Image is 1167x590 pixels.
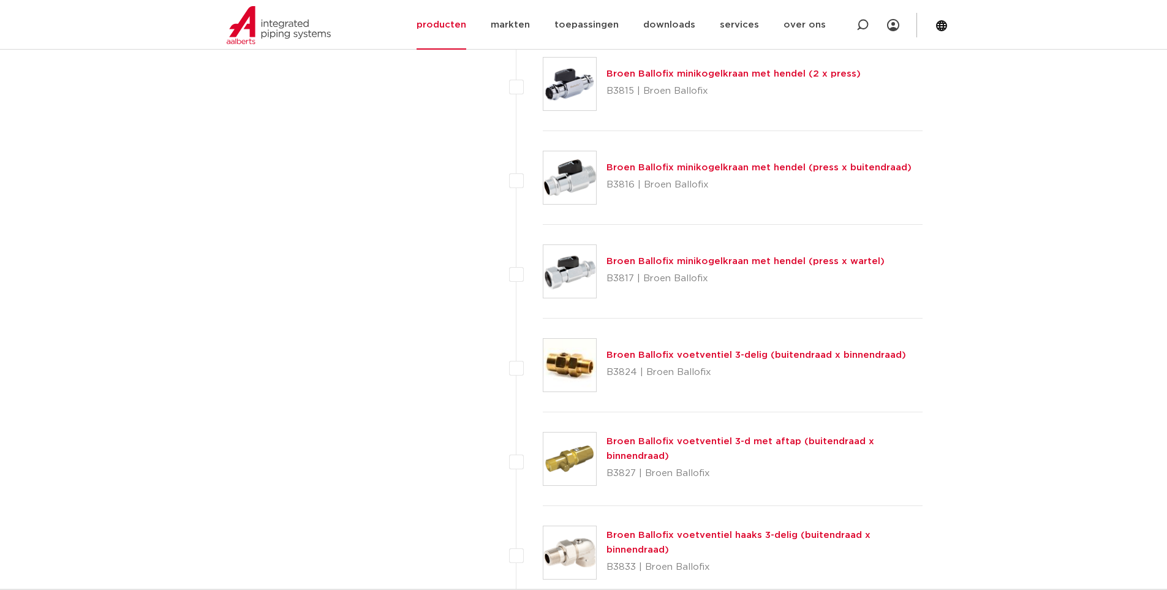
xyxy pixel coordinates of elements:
img: Thumbnail for Broen Ballofix minikogelkraan met hendel (2 x press) [543,58,596,110]
img: Thumbnail for Broen Ballofix minikogelkraan met hendel (press x wartel) [543,245,596,298]
p: B3817 | Broen Ballofix [606,269,885,289]
p: B3816 | Broen Ballofix [606,175,912,195]
p: B3827 | Broen Ballofix [606,464,923,483]
a: Broen Ballofix voetventiel 3-d met aftap (buitendraad x binnendraad) [606,437,874,461]
img: Thumbnail for Broen Ballofix voetventiel 3-d met aftap (buitendraad x binnendraad) [543,433,596,485]
p: B3815 | Broen Ballofix [606,81,861,101]
a: Broen Ballofix voetventiel haaks 3-delig (buitendraad x binnendraad) [606,531,871,554]
img: Thumbnail for Broen Ballofix voetventiel 3-delig (buitendraad x binnendraad) [543,339,596,391]
img: Thumbnail for Broen Ballofix minikogelkraan met hendel (press x buitendraad) [543,151,596,204]
p: B3833 | Broen Ballofix [606,558,923,577]
a: Broen Ballofix minikogelkraan met hendel (press x wartel) [606,257,885,266]
img: Thumbnail for Broen Ballofix voetventiel haaks 3-delig (buitendraad x binnendraad) [543,526,596,579]
a: Broen Ballofix minikogelkraan met hendel (2 x press) [606,69,861,78]
a: Broen Ballofix voetventiel 3-delig (buitendraad x binnendraad) [606,350,906,360]
p: B3824 | Broen Ballofix [606,363,906,382]
a: Broen Ballofix minikogelkraan met hendel (press x buitendraad) [606,163,912,172]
